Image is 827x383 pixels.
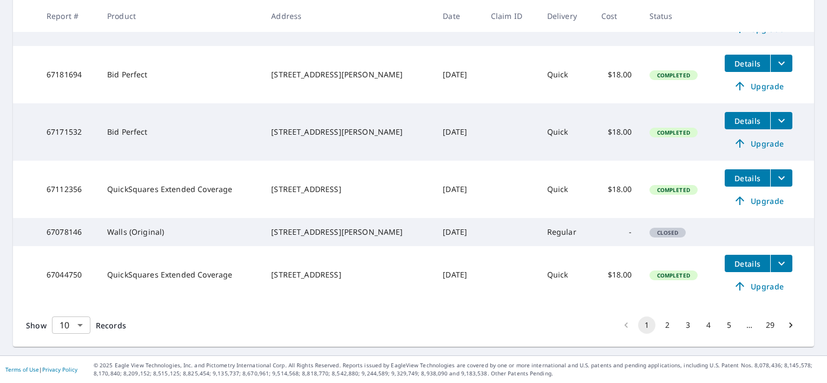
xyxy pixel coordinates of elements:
span: Details [731,173,764,183]
td: 67112356 [38,161,99,218]
p: | [5,366,77,373]
td: 67181694 [38,46,99,103]
button: detailsBtn-67112356 [725,169,770,187]
span: Details [731,116,764,126]
td: Bid Perfect [99,46,262,103]
div: [STREET_ADDRESS] [271,269,425,280]
span: Records [96,320,126,331]
button: Go to page 3 [679,316,697,334]
td: QuickSquares Extended Coverage [99,246,262,303]
td: Quick [539,46,593,103]
span: Upgrade [731,80,786,93]
a: Upgrade [725,278,792,295]
button: Go to page 2 [659,316,676,334]
div: [STREET_ADDRESS][PERSON_NAME] [271,227,425,237]
button: Go to next page [782,316,799,334]
td: - [593,218,641,246]
p: © 2025 Eagle View Technologies, Inc. and Pictometry International Corp. All Rights Reserved. Repo... [94,361,822,378]
td: [DATE] [434,246,482,303]
button: Go to page 5 [720,316,738,334]
td: [DATE] [434,218,482,246]
div: 10 [52,310,90,340]
span: Upgrade [731,194,786,207]
button: Go to page 4 [700,316,717,334]
td: $18.00 [593,246,641,303]
span: Completed [651,272,697,279]
button: detailsBtn-67171532 [725,112,770,129]
span: Upgrade [731,137,786,150]
td: Quick [539,161,593,218]
a: Terms of Use [5,366,39,373]
td: Regular [539,218,593,246]
span: Details [731,259,764,269]
a: Upgrade [725,77,792,95]
button: detailsBtn-67181694 [725,55,770,72]
span: Upgrade [731,280,786,293]
div: Show 10 records [52,316,90,334]
button: filesDropdownBtn-67044750 [770,255,792,272]
span: Details [731,58,764,69]
td: Walls (Original) [99,218,262,246]
button: filesDropdownBtn-67112356 [770,169,792,187]
div: [STREET_ADDRESS] [271,184,425,195]
a: Upgrade [725,135,792,152]
span: Completed [651,71,697,79]
td: [DATE] [434,46,482,103]
td: $18.00 [593,103,641,161]
td: $18.00 [593,161,641,218]
span: Show [26,320,47,331]
div: [STREET_ADDRESS][PERSON_NAME] [271,69,425,80]
td: Quick [539,246,593,303]
div: … [741,320,758,331]
td: Bid Perfect [99,103,262,161]
td: $18.00 [593,46,641,103]
span: Completed [651,129,697,136]
button: Go to page 29 [762,316,779,334]
span: Completed [651,186,697,194]
td: [DATE] [434,161,482,218]
td: [DATE] [434,103,482,161]
td: QuickSquares Extended Coverage [99,161,262,218]
button: filesDropdownBtn-67171532 [770,112,792,129]
div: [STREET_ADDRESS][PERSON_NAME] [271,127,425,137]
button: page 1 [638,316,655,334]
td: 67171532 [38,103,99,161]
nav: pagination navigation [616,316,801,334]
button: filesDropdownBtn-67181694 [770,55,792,72]
td: 67078146 [38,218,99,246]
span: Closed [651,229,685,236]
a: Upgrade [725,192,792,209]
td: 67044750 [38,246,99,303]
button: detailsBtn-67044750 [725,255,770,272]
a: Privacy Policy [42,366,77,373]
td: Quick [539,103,593,161]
